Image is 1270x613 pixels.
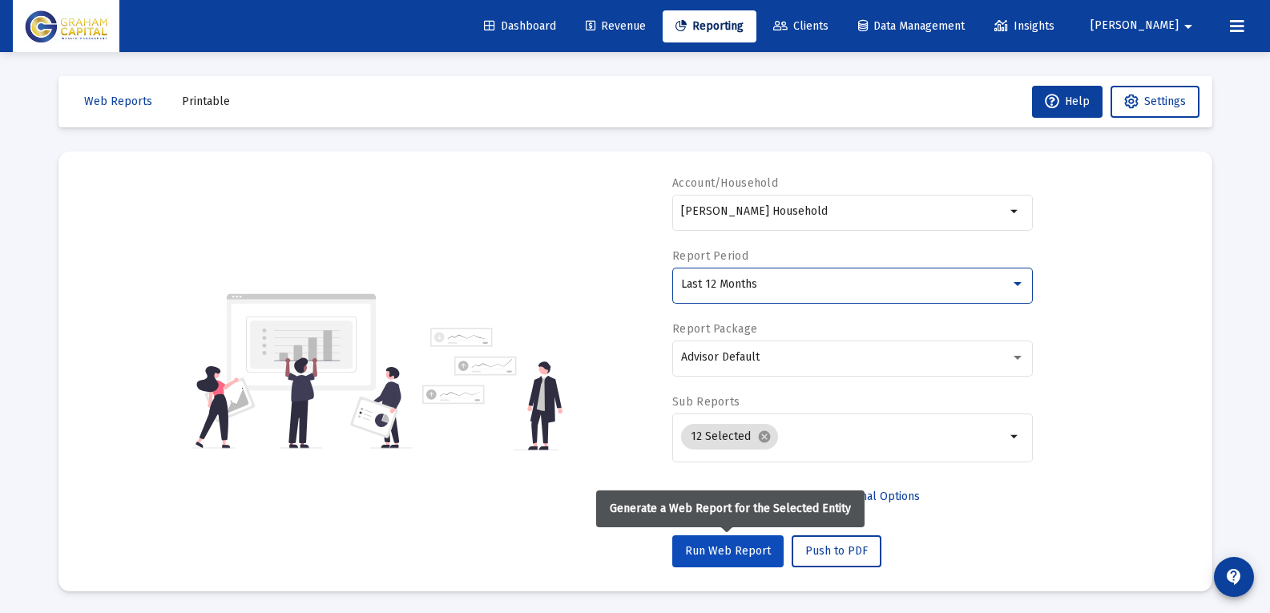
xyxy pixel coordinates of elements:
a: Dashboard [471,10,569,42]
span: Advisor Default [681,350,760,364]
span: Clients [773,19,829,33]
button: Web Reports [71,86,165,118]
button: Push to PDF [792,535,881,567]
span: Dashboard [484,19,556,33]
mat-chip-list: Selection [681,421,1006,453]
mat-icon: cancel [757,430,772,444]
span: Run Web Report [685,544,771,558]
span: Push to PDF [805,544,868,558]
button: Settings [1111,86,1199,118]
a: Reporting [663,10,756,42]
button: Printable [169,86,243,118]
label: Account/Household [672,176,778,190]
label: Report Period [672,249,748,263]
span: Web Reports [84,95,152,108]
a: Data Management [845,10,978,42]
button: [PERSON_NAME] [1071,10,1217,42]
span: Printable [182,95,230,108]
a: Revenue [573,10,659,42]
span: [PERSON_NAME] [1091,19,1179,33]
a: Clients [760,10,841,42]
mat-chip: 12 Selected [681,424,778,450]
mat-icon: arrow_drop_down [1006,202,1025,221]
a: Insights [982,10,1067,42]
label: Sub Reports [672,395,740,409]
input: Search or select an account or household [681,205,1006,218]
span: Help [1045,95,1090,108]
span: Revenue [586,19,646,33]
span: Last 12 Months [681,277,757,291]
button: Help [1032,86,1103,118]
span: Reporting [675,19,744,33]
span: Additional Options [826,490,920,503]
label: Report Package [672,322,757,336]
span: Insights [994,19,1054,33]
mat-icon: contact_support [1224,567,1244,587]
span: Data Management [858,19,965,33]
span: Settings [1144,95,1186,108]
img: reporting [192,292,413,450]
mat-icon: arrow_drop_down [1006,427,1025,446]
mat-icon: arrow_drop_down [1179,10,1198,42]
span: Select Custom Period [685,490,796,503]
img: reporting-alt [422,328,562,450]
button: Run Web Report [672,535,784,567]
img: Dashboard [25,10,107,42]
